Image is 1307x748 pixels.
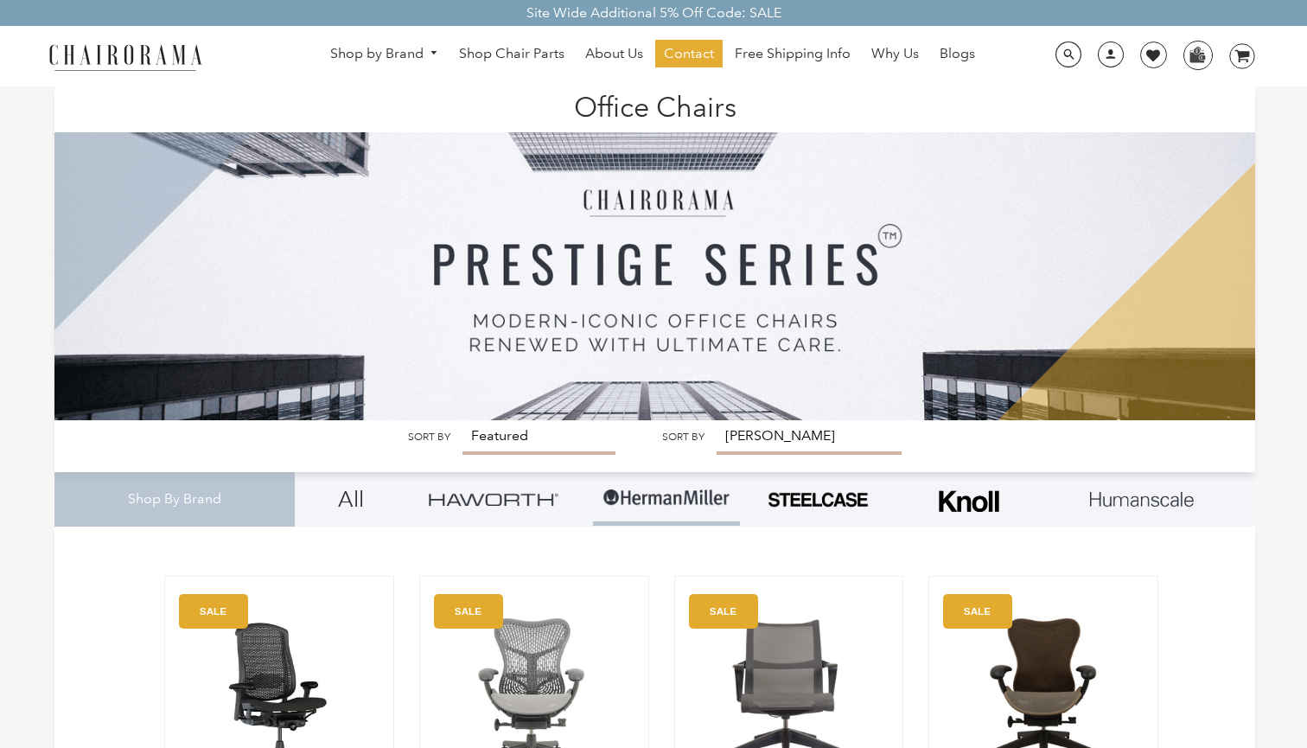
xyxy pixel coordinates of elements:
[322,41,448,67] a: Shop by Brand
[54,86,1254,420] img: Office Chairs
[931,40,984,67] a: Blogs
[408,431,450,444] label: Sort by
[454,605,481,617] text: SALE
[766,490,870,509] img: PHOTO-2024-07-09-00-53-10-removebg-preview.png
[54,472,295,527] div: Shop By Brand
[709,605,736,617] text: SALE
[585,45,643,63] span: About Us
[199,605,226,617] text: SALE
[285,40,1019,72] nav: DesktopNavigation
[602,472,731,524] img: Group-1.png
[655,40,723,67] a: Contact
[726,40,859,67] a: Free Shipping Info
[964,605,991,617] text: SALE
[39,42,212,72] img: chairorama
[72,86,1237,124] h1: Office Chairs
[664,45,714,63] span: Contact
[1090,492,1194,508] img: Layer_1_1.png
[940,45,975,63] span: Blogs
[735,45,851,63] span: Free Shipping Info
[577,40,652,67] a: About Us
[429,493,558,506] img: Group_4be16a4b-c81a-4a6e-a540-764d0a8faf6e.png
[1184,42,1211,67] img: WhatsApp_Image_2024-07-12_at_16.23.01.webp
[662,431,705,444] label: Sort by
[934,479,1004,523] img: Frame_4.png
[450,40,573,67] a: Shop Chair Parts
[308,472,394,526] a: All
[871,45,919,63] span: Why Us
[863,40,928,67] a: Why Us
[459,45,564,63] span: Shop Chair Parts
